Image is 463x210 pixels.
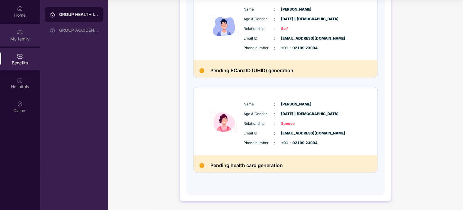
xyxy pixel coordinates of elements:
[274,45,275,51] span: :
[281,131,311,136] span: [EMAIL_ADDRESS][DOMAIN_NAME]
[274,35,275,42] span: :
[281,7,311,12] span: [PERSON_NAME]
[17,77,23,83] img: svg+xml;base64,PHN2ZyBpZD0iSG9zcGl0YWxzIiB4bWxucz0iaHR0cDovL3d3dy53My5vcmcvMjAwMC9zdmciIHdpZHRoPS...
[206,95,242,148] img: icon
[244,36,274,41] span: Email ID
[281,121,311,127] span: Spouse
[281,111,311,117] span: [DATE] | [DEMOGRAPHIC_DATA]
[17,101,23,107] img: svg+xml;base64,PHN2ZyBpZD0iQ2xhaW0iIHhtbG5zPSJodHRwOi8vd3d3LnczLm9yZy8yMDAwL3N2ZyIgd2lkdGg9IjIwIi...
[49,12,56,18] img: svg+xml;base64,PHN2ZyB3aWR0aD0iMjAiIGhlaWdodD0iMjAiIHZpZXdCb3g9IjAgMCAyMCAyMCIgZmlsbD0ibm9uZSIgeG...
[244,16,274,22] span: Age & Gender
[274,16,275,22] span: :
[17,53,23,59] img: svg+xml;base64,PHN2ZyBpZD0iQmVuZWZpdHMiIHhtbG5zPSJodHRwOi8vd3d3LnczLm9yZy8yMDAwL3N2ZyIgd2lkdGg9Ij...
[244,102,274,107] span: Name
[281,102,311,107] span: [PERSON_NAME]
[274,130,275,137] span: :
[244,26,274,32] span: Relationship
[274,140,275,146] span: :
[244,7,274,12] span: Name
[200,68,204,73] img: Pending
[210,66,293,75] h2: Pending ECard ID (UHID) generation
[59,11,98,18] div: GROUP HEALTH INSURANCE
[281,140,311,146] span: +91 - 92199 23094
[244,131,274,136] span: Email ID
[244,45,274,51] span: Phone number
[281,36,311,41] span: [EMAIL_ADDRESS][DOMAIN_NAME]
[274,111,275,117] span: :
[281,16,311,22] span: [DATE] | [DEMOGRAPHIC_DATA]
[281,26,311,32] span: Self
[274,120,275,127] span: :
[274,6,275,13] span: :
[200,163,204,168] img: Pending
[281,45,311,51] span: +91 - 92199 23094
[274,25,275,32] span: :
[244,140,274,146] span: Phone number
[244,111,274,117] span: Age & Gender
[59,28,98,33] div: GROUP ACCIDENTAL INSURANCE
[274,101,275,108] span: :
[17,5,23,11] img: svg+xml;base64,PHN2ZyBpZD0iSG9tZSIgeG1sbnM9Imh0dHA6Ly93d3cudzMub3JnLzIwMDAvc3ZnIiB3aWR0aD0iMjAiIG...
[17,29,23,35] img: svg+xml;base64,PHN2ZyB3aWR0aD0iMjAiIGhlaWdodD0iMjAiIHZpZXdCb3g9IjAgMCAyMCAyMCIgZmlsbD0ibm9uZSIgeG...
[244,121,274,127] span: Relationship
[210,161,283,170] h2: Pending health card generation
[49,27,56,34] img: svg+xml;base64,PHN2ZyB3aWR0aD0iMjAiIGhlaWdodD0iMjAiIHZpZXdCb3g9IjAgMCAyMCAyMCIgZmlsbD0ibm9uZSIgeG...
